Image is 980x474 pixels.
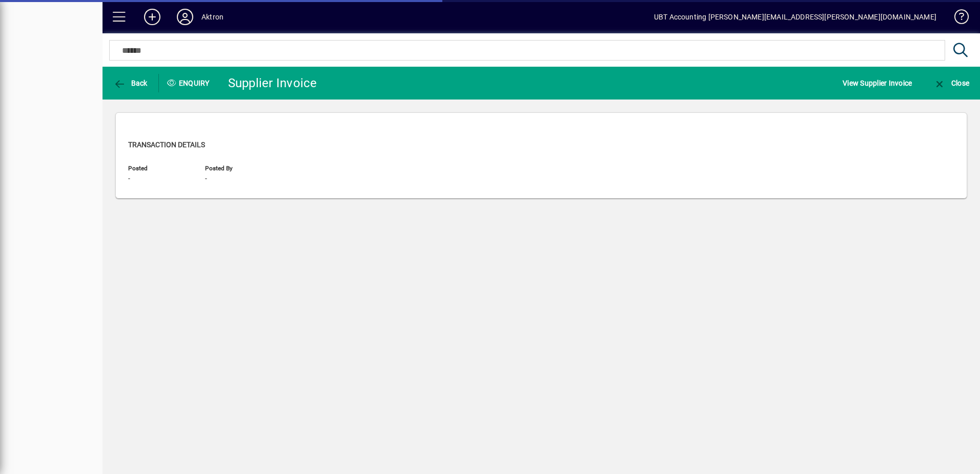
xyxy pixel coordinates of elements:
div: Enquiry [159,75,220,91]
span: Posted by [205,165,267,172]
div: Supplier Invoice [228,75,317,91]
span: Transaction details [128,141,205,149]
span: View Supplier Invoice [843,75,912,91]
div: Aktron [201,9,223,25]
span: - [205,175,207,183]
span: - [128,175,130,183]
span: Posted [128,165,190,172]
span: Back [113,79,148,87]
app-page-header-button: Close enquiry [923,74,980,92]
div: UBT Accounting [PERSON_NAME][EMAIL_ADDRESS][PERSON_NAME][DOMAIN_NAME] [654,9,936,25]
app-page-header-button: Back [103,74,159,92]
a: Knowledge Base [947,2,967,35]
button: Add [136,8,169,26]
button: Profile [169,8,201,26]
button: View Supplier Invoice [840,74,914,92]
button: Back [111,74,150,92]
button: Close [931,74,972,92]
span: Close [933,79,969,87]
